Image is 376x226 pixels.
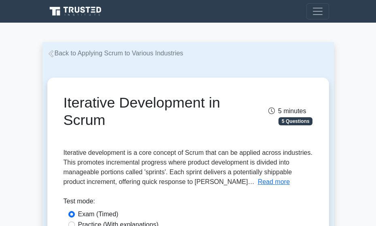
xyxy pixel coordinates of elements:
[78,209,119,219] label: Exam (Timed)
[258,177,290,187] button: Read more
[268,108,306,114] span: 5 minutes
[64,196,313,209] div: Test mode:
[306,3,329,19] button: Toggle navigation
[64,149,312,185] span: Iterative development is a core concept of Scrum that can be applied across industries. This prom...
[64,94,227,129] h1: Iterative Development in Scrum
[278,117,312,125] span: 5 Questions
[47,50,183,57] a: Back to Applying Scrum to Various Industries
